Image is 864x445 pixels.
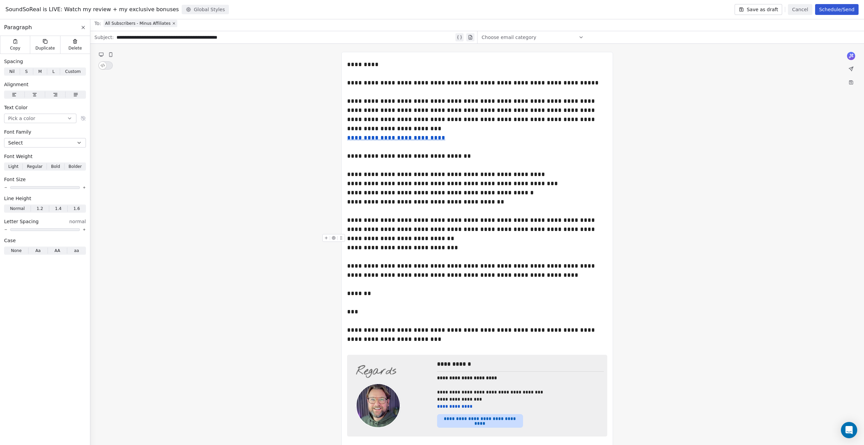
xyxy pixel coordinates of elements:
button: Save as draft [735,4,782,15]
span: To: [94,20,101,27]
span: SoundSoReal is LIVE: Watch my review + my exclusive bonuses [5,5,179,14]
span: Alignment [4,81,29,88]
span: Line Height [4,195,31,202]
span: Case [4,237,16,244]
span: L [52,69,55,75]
span: Light [8,163,18,170]
span: Delete [69,45,82,51]
button: Cancel [788,4,812,15]
span: Font Size [4,176,26,183]
span: 1.4 [55,206,61,212]
span: 1.2 [37,206,43,212]
span: normal [69,218,86,225]
span: Subject: [94,34,114,43]
span: All Subscribers - Minus Affiliates [105,21,170,26]
span: None [11,248,21,254]
span: Aa [35,248,41,254]
span: Font Weight [4,153,33,160]
button: Schedule/Send [815,4,859,15]
span: Select [8,139,23,146]
span: Copy [10,45,20,51]
span: Custom [65,69,81,75]
div: Open Intercom Messenger [841,422,857,438]
span: Bolder [69,163,82,170]
span: 1.6 [73,206,80,212]
span: Choose email category [482,34,536,41]
button: Global Styles [182,5,229,14]
span: Normal [10,206,24,212]
span: Font Family [4,129,31,135]
span: AA [54,248,60,254]
span: Text Color [4,104,28,111]
button: Pick a color [4,114,76,123]
span: aa [74,248,79,254]
span: M [38,69,42,75]
span: Nil [9,69,15,75]
span: S [25,69,28,75]
span: Duplicate [35,45,55,51]
span: Regular [27,163,42,170]
span: Letter Spacing [4,218,39,225]
span: Bold [51,163,60,170]
span: Spacing [4,58,23,65]
span: Paragraph [4,23,32,32]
